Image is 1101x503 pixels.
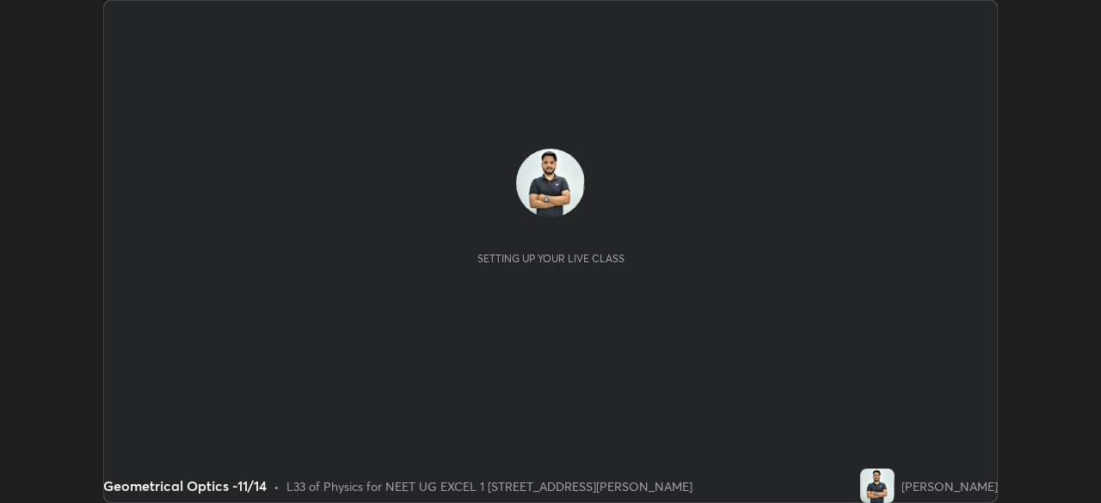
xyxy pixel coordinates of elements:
[901,477,998,495] div: [PERSON_NAME]
[286,477,692,495] div: L33 of Physics for NEET UG EXCEL 1 [STREET_ADDRESS][PERSON_NAME]
[103,475,267,496] div: Geometrical Optics -11/14
[274,477,280,495] div: •
[477,252,624,265] div: Setting up your live class
[860,469,895,503] img: aad7c88180934166bc05e7b1c96e33c5.jpg
[516,149,585,218] img: aad7c88180934166bc05e7b1c96e33c5.jpg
